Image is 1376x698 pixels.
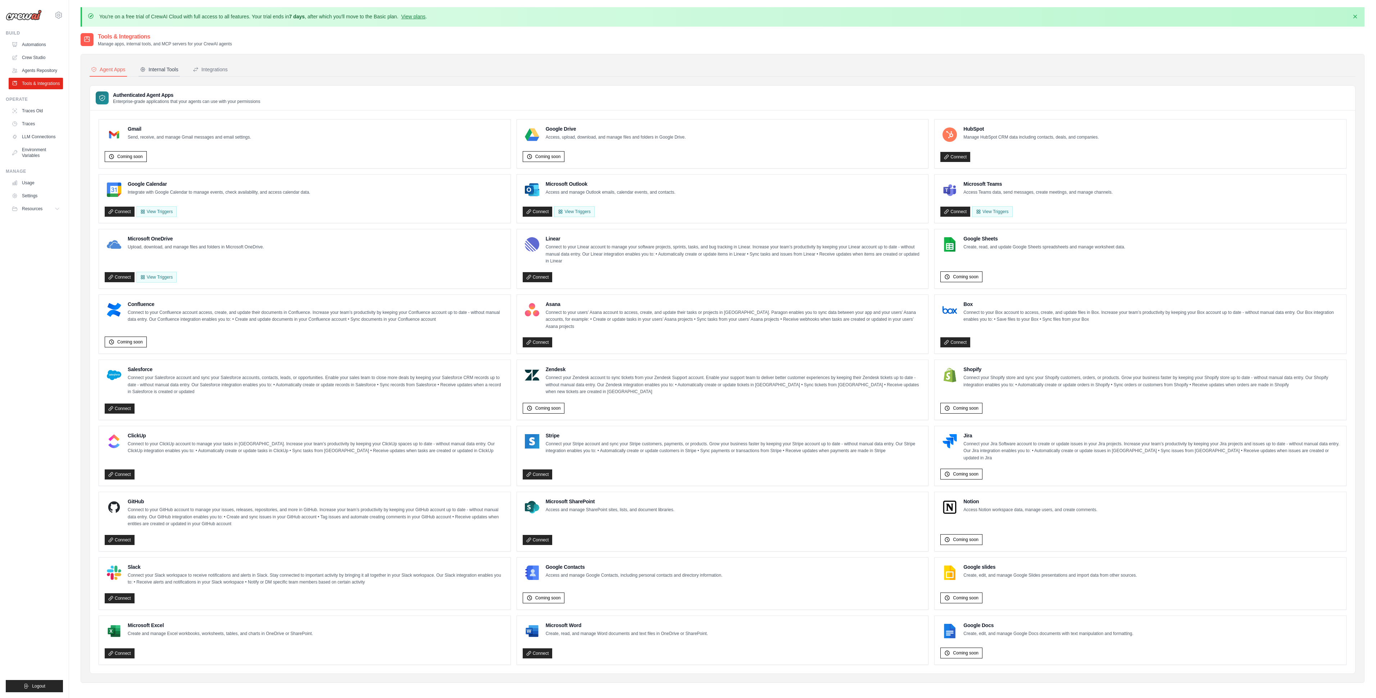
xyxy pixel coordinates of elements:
img: Google Calendar Logo [107,183,121,197]
div: Internal Tools [140,66,178,73]
p: Access and manage Outlook emails, calendar events, and contacts. [546,189,676,196]
h4: Gmail [128,125,251,132]
span: Logout [32,683,45,689]
span: Coming soon [535,405,561,411]
h4: HubSpot [963,125,1099,132]
img: Salesforce Logo [107,368,121,382]
img: Jira Logo [943,434,957,449]
img: Zendesk Logo [525,368,539,382]
img: Slack Logo [107,566,121,580]
img: Microsoft Teams Logo [943,183,957,197]
img: Gmail Logo [107,127,121,142]
div: Agent Apps [91,66,126,73]
p: Connect your Slack workspace to receive notifications and alerts in Slack. Stay connected to impo... [128,572,505,586]
img: Google Sheets Logo [943,237,957,252]
h4: ClickUp [128,432,505,439]
h4: Google Docs [963,622,1133,629]
a: Tools & Integrations [9,78,63,89]
img: Google Contacts Logo [525,566,539,580]
a: Connect [523,337,553,347]
img: Shopify Logo [943,368,957,382]
img: Confluence Logo [107,303,121,317]
h4: Asana [546,301,923,308]
span: Coming soon [535,595,561,601]
a: Connect [105,535,135,545]
button: View Triggers [136,206,177,217]
h4: Jira [963,432,1340,439]
p: Connect to your users’ Asana account to access, create, and update their tasks or projects in [GE... [546,309,923,330]
p: Connect your Salesforce account and sync your Salesforce accounts, contacts, leads, or opportunit... [128,374,505,396]
a: Agents Repository [9,65,63,76]
span: Coming soon [117,339,143,345]
a: Connect [105,404,135,414]
p: Create, read, and manage Word documents and text files in OneDrive or SharePoint. [546,630,708,638]
p: Access Teams data, send messages, create meetings, and manage channels. [963,189,1113,196]
span: Resources [22,206,42,212]
h4: Microsoft Word [546,622,708,629]
span: Coming soon [953,537,978,542]
div: Manage [6,168,63,174]
span: Coming soon [953,471,978,477]
h4: Microsoft Outlook [546,180,676,188]
a: Connect [523,535,553,545]
p: Connect your Shopify store and sync your Shopify customers, orders, or products. Grow your busine... [963,374,1340,388]
span: Coming soon [117,154,143,159]
p: Connect to your Confluence account access, create, and update their documents in Confluence. Incr... [128,309,505,323]
h4: Google Calendar [128,180,310,188]
a: Connect [523,648,553,658]
p: Integrate with Google Calendar to manage events, check availability, and access calendar data. [128,189,310,196]
h4: Microsoft OneDrive [128,235,264,242]
img: GitHub Logo [107,500,121,514]
h4: Box [963,301,1340,308]
a: Connect [523,207,553,217]
img: Stripe Logo [525,434,539,449]
p: Create, read, and update Google Sheets spreadsheets and manage worksheet data. [963,244,1125,251]
h4: Microsoft Teams [963,180,1113,188]
a: Connect [105,207,135,217]
h4: Confluence [128,301,505,308]
p: Upload, download, and manage files and folders in Microsoft OneDrive. [128,244,264,251]
p: Enterprise-grade applications that your agents can use with your permissions [113,99,260,104]
: View Triggers [554,206,594,217]
a: Traces Old [9,105,63,117]
img: Google Docs Logo [943,624,957,638]
img: Microsoft SharePoint Logo [525,500,539,514]
span: Coming soon [953,405,978,411]
img: Box Logo [943,303,957,317]
img: Microsoft OneDrive Logo [107,237,121,252]
button: Logout [6,680,63,692]
img: Asana Logo [525,303,539,317]
button: Resources [9,203,63,215]
h4: Google Drive [546,125,686,132]
p: Manage apps, internal tools, and MCP servers for your CrewAI agents [98,41,232,47]
h4: Stripe [546,432,923,439]
a: Settings [9,190,63,202]
img: Logo [6,10,42,21]
p: Access Notion workspace data, manage users, and create comments. [963,506,1097,514]
span: Coming soon [535,154,561,159]
img: Microsoft Excel Logo [107,624,121,638]
: View Triggers [972,206,1012,217]
p: Connect to your ClickUp account to manage your tasks in [GEOGRAPHIC_DATA]. Increase your team’s p... [128,441,505,455]
p: Access and manage Google Contacts, including personal contacts and directory information. [546,572,723,579]
img: HubSpot Logo [943,127,957,142]
h4: Salesforce [128,366,505,373]
img: Google slides Logo [943,566,957,580]
span: Coming soon [953,650,978,656]
button: Agent Apps [90,63,127,77]
p: Create, edit, and manage Google Docs documents with text manipulation and formatting. [963,630,1133,638]
h3: Authenticated Agent Apps [113,91,260,99]
img: Microsoft Word Logo [525,624,539,638]
a: Connect [523,469,553,479]
a: Crew Studio [9,52,63,63]
div: Operate [6,96,63,102]
div: Integrations [193,66,228,73]
h2: Tools & Integrations [98,32,232,41]
button: Integrations [191,63,229,77]
p: Connect to your Linear account to manage your software projects, sprints, tasks, and bug tracking... [546,244,923,265]
h4: Google slides [963,563,1137,571]
a: Traces [9,118,63,130]
img: Linear Logo [525,237,539,252]
img: Google Drive Logo [525,127,539,142]
p: Connect to your Box account to access, create, and update files in Box. Increase your team’s prod... [963,309,1340,323]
